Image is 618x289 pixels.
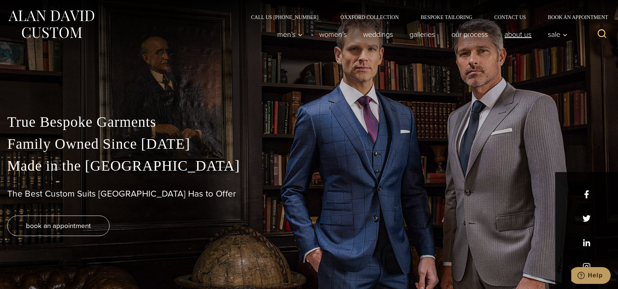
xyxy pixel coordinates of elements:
[240,15,611,20] nav: Secondary Navigation
[355,27,401,42] a: weddings
[7,8,95,41] img: Alan David Custom
[496,27,540,42] a: About Us
[483,15,537,20] a: Contact Us
[401,27,443,42] a: Galleries
[7,216,110,236] a: book an appointment
[7,189,611,199] h1: The Best Custom Suits [GEOGRAPHIC_DATA] Has to Offer
[593,26,611,43] button: View Search Form
[311,27,355,42] a: Women’s
[7,111,611,177] p: True Bespoke Garments Family Owned Since [DATE] Made in the [GEOGRAPHIC_DATA]
[410,15,483,20] a: Bespoke Tailoring
[329,15,410,20] a: Oxxford Collection
[269,27,572,42] nav: Primary Navigation
[269,27,311,42] button: Child menu of Men’s
[443,27,496,42] a: Our Process
[26,220,91,231] span: book an appointment
[571,267,611,285] iframe: Opens a widget where you can chat to one of our agents
[240,15,329,20] a: Call Us [PHONE_NUMBER]
[537,15,611,20] a: Book an Appointment
[540,27,572,42] button: Child menu of Sale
